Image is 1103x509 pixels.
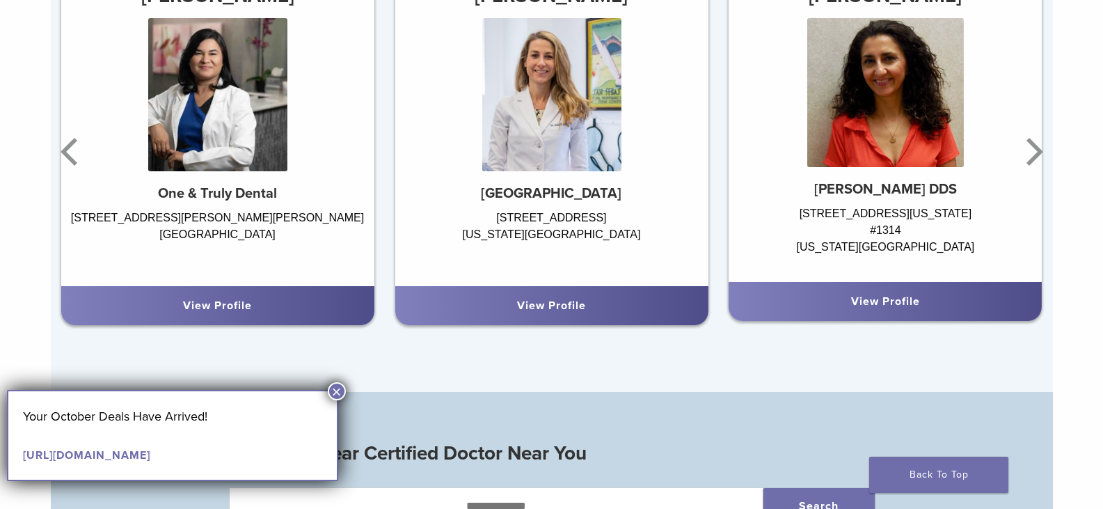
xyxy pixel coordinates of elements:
a: View Profile [517,299,586,313]
div: [STREET_ADDRESS][PERSON_NAME][PERSON_NAME] [GEOGRAPHIC_DATA] [61,210,374,272]
img: Dr. Chitvan Gupta [148,18,287,171]
a: Back To Top [869,457,1008,493]
button: Previous [58,110,86,194]
a: View Profile [851,295,920,308]
strong: [GEOGRAPHIC_DATA] [481,185,621,202]
a: View Profile [183,299,252,313]
img: Dr. Nina Kiani [807,18,964,168]
strong: One & Truly Dental [158,185,277,202]
img: Dr. Julie Hassid [482,18,621,171]
button: Close [328,382,346,400]
strong: [PERSON_NAME] DDS [814,181,957,198]
h3: Find a Bioclear Certified Doctor Near You [229,437,875,470]
a: [URL][DOMAIN_NAME] [23,448,150,462]
p: Your October Deals Have Arrived! [23,406,322,427]
div: [STREET_ADDRESS] [US_STATE][GEOGRAPHIC_DATA] [395,210,708,272]
button: Next [1018,110,1046,194]
div: [STREET_ADDRESS][US_STATE] #1314 [US_STATE][GEOGRAPHIC_DATA] [729,205,1042,268]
